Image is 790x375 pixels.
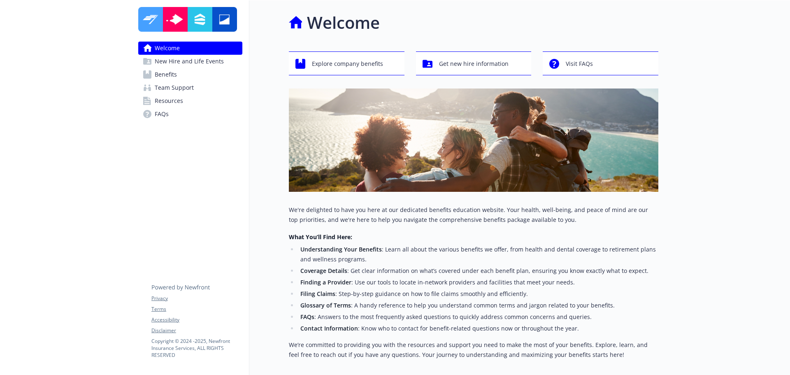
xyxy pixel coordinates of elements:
a: Welcome [138,42,242,55]
span: Explore company benefits [312,56,383,72]
img: overview page banner [289,89,658,192]
strong: Contact Information [300,324,358,332]
strong: Filing Claims [300,290,335,298]
li: : Learn all about the various benefits we offer, from health and dental coverage to retirement pl... [298,245,658,264]
a: Disclaimer [151,327,242,334]
span: Resources [155,94,183,107]
button: Get new hire information [416,51,532,75]
a: New Hire and Life Events [138,55,242,68]
a: FAQs [138,107,242,121]
p: Copyright © 2024 - 2025 , Newfront Insurance Services, ALL RIGHTS RESERVED [151,338,242,359]
strong: What You’ll Find Here: [289,233,352,241]
a: Terms [151,305,242,313]
a: Resources [138,94,242,107]
strong: FAQs [300,313,314,321]
li: : Get clear information on what’s covered under each benefit plan, ensuring you know exactly what... [298,266,658,276]
strong: Finding a Provider [300,278,351,286]
li: : Use our tools to locate in-network providers and facilities that meet your needs. [298,277,658,287]
span: FAQs [155,107,169,121]
li: : Answers to the most frequently asked questions to quickly address common concerns and queries. [298,312,658,322]
a: Privacy [151,295,242,302]
strong: Understanding Your Benefits [300,245,382,253]
li: : Know who to contact for benefit-related questions now or throughout the year. [298,324,658,333]
button: Visit FAQs [543,51,658,75]
h1: Welcome [307,10,380,35]
a: Benefits [138,68,242,81]
span: Visit FAQs [566,56,593,72]
li: : A handy reference to help you understand common terms and jargon related to your benefits. [298,300,658,310]
span: New Hire and Life Events [155,55,224,68]
a: Team Support [138,81,242,94]
p: We’re committed to providing you with the resources and support you need to make the most of your... [289,340,658,360]
span: Team Support [155,81,194,94]
span: Welcome [155,42,180,55]
span: Benefits [155,68,177,81]
strong: Glossary of Terms [300,301,351,309]
p: We're delighted to have you here at our dedicated benefits education website. Your health, well-b... [289,205,658,225]
span: Get new hire information [439,56,509,72]
button: Explore company benefits [289,51,404,75]
li: : Step-by-step guidance on how to file claims smoothly and efficiently. [298,289,658,299]
strong: Coverage Details [300,267,347,275]
a: Accessibility [151,316,242,324]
